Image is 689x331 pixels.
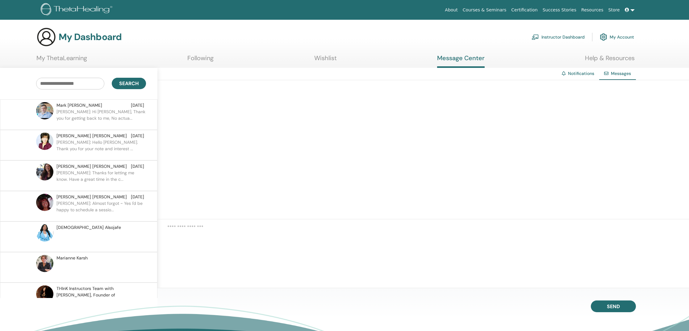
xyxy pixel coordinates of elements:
span: [PERSON_NAME] [PERSON_NAME] [56,194,127,200]
img: cog.svg [600,32,607,42]
p: [PERSON_NAME]: Almost forgot ~ Yes I'd be happy to schedule a sessio... [56,200,146,219]
h3: My Dashboard [59,31,122,43]
a: Following [187,54,214,66]
img: generic-user-icon.jpg [36,27,56,47]
a: Success Stories [540,4,579,16]
img: default.jpg [36,285,53,303]
a: Message Center [437,54,485,68]
a: About [442,4,460,16]
a: Instructor Dashboard [532,30,585,44]
span: Messages [611,71,631,76]
img: logo.png [41,3,115,17]
button: Send [591,300,636,312]
span: THInK Instructors Team with [PERSON_NAME], Founder of ThetaHealing® [56,285,144,305]
a: Courses & Seminars [460,4,509,16]
p: [PERSON_NAME]: Thanks for letting me know. Have a great time in the c... [56,170,146,188]
span: [DEMOGRAPHIC_DATA] Alsojafe [56,224,121,231]
a: Help & Resources [585,54,635,66]
img: default.jpg [36,224,53,242]
img: default.jpg [36,163,53,180]
span: [DATE] [131,163,144,170]
a: Certification [509,4,540,16]
span: [DATE] [131,102,144,109]
span: [PERSON_NAME] [PERSON_NAME] [56,133,127,139]
span: [DATE] [131,133,144,139]
a: Wishlist [314,54,337,66]
span: [DATE] [131,194,144,200]
span: Marianne Karsh [56,255,88,261]
a: Notifications [568,71,594,76]
a: My ThetaLearning [36,54,87,66]
a: Resources [579,4,606,16]
img: default.jpg [36,133,53,150]
img: default.jpg [36,255,53,272]
a: My Account [600,30,634,44]
span: [PERSON_NAME] [PERSON_NAME] [56,163,127,170]
span: Mark [PERSON_NAME] [56,102,102,109]
button: Search [112,78,146,89]
a: Store [606,4,622,16]
p: [PERSON_NAME]: Hello [PERSON_NAME]. Thank you for your note and interest ... [56,139,146,158]
p: [PERSON_NAME]: Hi [PERSON_NAME], Thank you for getting back to me, No actua... [56,109,146,127]
img: chalkboard-teacher.svg [532,34,539,40]
span: Search [119,80,139,87]
span: Send [607,303,620,310]
img: default.jpg [36,194,53,211]
img: default.jpg [36,102,53,119]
